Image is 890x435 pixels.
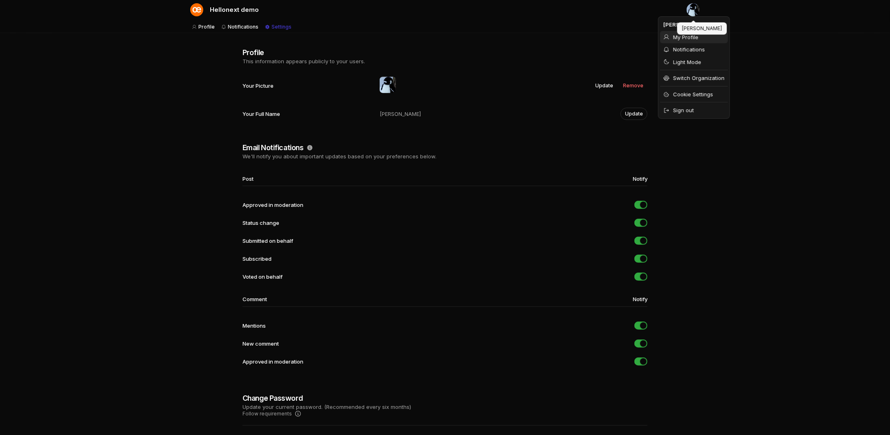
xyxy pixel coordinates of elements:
div: [PERSON_NAME] [677,22,727,35]
h4: Profile [243,48,264,58]
span: New comment [243,340,279,348]
span: Settings [271,24,291,30]
p: [PERSON_NAME] [380,110,619,118]
span: Submitted on behalf [243,237,293,245]
button: Update [621,108,647,120]
img: Mario Wu [380,77,396,93]
span: Notifications [228,24,258,30]
span: Remove [623,82,643,89]
span: Approved in moderation [243,201,303,209]
span: Update [625,111,643,117]
a: Hellonext demoHellonext demo [190,3,259,16]
span: Follow requirements [243,411,292,417]
span: This information appears publicly to your users. [243,58,365,64]
a: Profile [189,22,218,32]
a: Notifications [218,22,262,32]
span: My Profile [673,33,699,41]
span: Sign out [673,107,694,114]
span: Voted on behalf [243,273,283,281]
span: Comment [243,295,267,303]
a: Switch Organization [663,74,725,82]
span: Update [595,82,613,89]
span: Status change [243,219,279,227]
h4: Email Notifications [243,143,303,153]
span: Light Mode [673,58,701,66]
span: Update your current password. (Recommended every six months) [243,404,411,410]
div: [PERSON_NAME] [660,18,728,31]
span: Notify [633,175,647,183]
div: Your Picture [243,82,373,90]
span: Hellonext demo [210,5,259,15]
span: Mentions [243,322,266,330]
span: Post [243,175,254,183]
span: Switch Organization [673,74,725,82]
img: Mario Wu [687,3,700,16]
img: Hellonext demo [190,3,203,16]
a: Settings [262,22,295,32]
button: Update [591,80,617,91]
span: Cookie Settings [673,91,713,98]
span: Subscribed [243,255,271,263]
span: We'll notify you about important updates based on your preferences below. [243,153,436,160]
h4: Change Password [243,393,303,403]
span: Profile [198,24,215,30]
span: Notifications [673,46,705,53]
span: Approved in moderation [243,358,303,366]
span: Notify [633,295,647,303]
button: Remove [619,80,647,91]
div: Your Full Name [243,110,373,118]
